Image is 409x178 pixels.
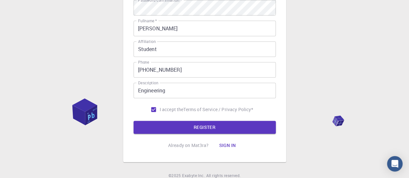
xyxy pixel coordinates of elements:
span: Exabyte Inc. [182,173,205,178]
label: Phone [138,59,149,65]
label: Fullname [138,18,157,24]
label: Description [138,80,158,86]
span: I accept the [160,106,184,113]
div: Open Intercom Messenger [387,156,403,172]
label: Affiliation [138,39,156,44]
p: Already on Mat3ra? [168,142,209,149]
a: Terms of Service / Privacy Policy* [183,106,253,113]
button: REGISTER [134,121,276,134]
p: Terms of Service / Privacy Policy * [183,106,253,113]
button: Sign in [214,139,241,152]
